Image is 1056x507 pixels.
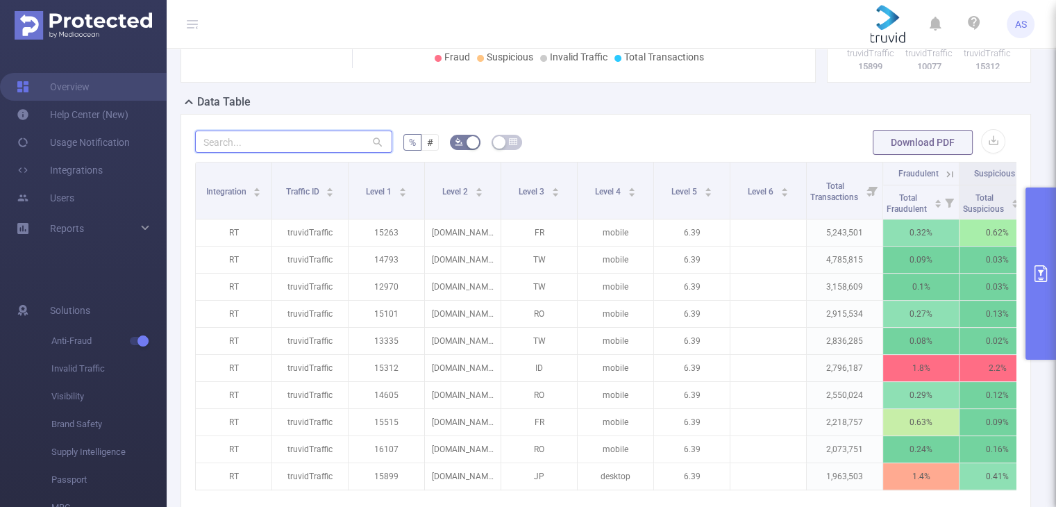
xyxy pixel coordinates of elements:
i: icon: caret-down [628,191,635,195]
p: 0.08% [883,328,959,354]
p: 0.24% [883,436,959,463]
span: Level 6 [748,187,776,197]
p: 0.63% [883,409,959,435]
p: truvidTraffic [272,463,348,490]
p: 14793 [349,247,424,273]
p: 5,243,501 [807,219,882,246]
p: 6.39 [654,274,730,300]
i: icon: caret-up [934,197,941,201]
h2: Data Table [197,94,251,110]
p: 6.39 [654,219,730,246]
p: ID [501,355,577,381]
i: icon: caret-up [253,185,261,190]
p: RT [196,328,271,354]
a: Help Center (New) [17,101,128,128]
span: Level 5 [671,187,699,197]
p: mobile [578,409,653,435]
a: Users [17,184,74,212]
p: truvidTraffic [900,47,958,60]
span: Brand Safety [51,410,167,438]
p: 16107 [349,436,424,463]
p: [DOMAIN_NAME] [425,274,501,300]
p: 0.62% [959,219,1035,246]
i: icon: caret-up [628,185,635,190]
span: Visibility [51,383,167,410]
p: 0.1% [883,274,959,300]
p: 0.02% [959,328,1035,354]
p: RO [501,301,577,327]
p: RT [196,436,271,463]
i: icon: caret-down [704,191,712,195]
p: RT [196,301,271,327]
div: Sort [551,185,560,194]
input: Search... [195,131,392,153]
i: icon: caret-down [475,191,483,195]
p: 15101 [349,301,424,327]
p: 2,796,187 [807,355,882,381]
p: 15312 [349,355,424,381]
p: TW [501,247,577,273]
p: 2,915,534 [807,301,882,327]
p: truvidTraffic [272,409,348,435]
span: Level 3 [519,187,546,197]
p: 2,073,751 [807,436,882,463]
p: [DOMAIN_NAME] [425,382,501,408]
span: AS [1015,10,1027,38]
p: 0.13% [959,301,1035,327]
p: mobile [578,382,653,408]
p: truvidTraffic [272,382,348,408]
span: Passport [51,466,167,494]
span: Fraudulent [898,169,938,178]
span: Total Transactions [624,51,704,63]
p: 15312 [958,60,1016,74]
p: mobile [578,328,653,354]
div: Sort [475,185,483,194]
img: Protected Media [15,11,152,40]
p: 0.03% [959,247,1035,273]
div: Sort [704,185,712,194]
i: icon: caret-down [1011,202,1019,206]
p: 1.4% [883,463,959,490]
i: icon: caret-down [780,191,788,195]
i: icon: caret-down [326,191,334,195]
p: RT [196,409,271,435]
p: 15515 [349,409,424,435]
p: 0.12% [959,382,1035,408]
span: Total Suspicious [963,193,1006,214]
p: [DOMAIN_NAME] [425,436,501,463]
span: Total Fraudulent [887,193,929,214]
span: Solutions [50,297,90,324]
p: 0.29% [883,382,959,408]
span: # [427,137,433,148]
i: icon: caret-up [551,185,559,190]
p: 6.39 [654,382,730,408]
div: Sort [628,185,636,194]
p: 13335 [349,328,424,354]
p: JP [501,463,577,490]
p: RT [196,247,271,273]
p: 6.39 [654,355,730,381]
p: RT [196,355,271,381]
i: Filter menu [863,163,882,219]
p: [DOMAIN_NAME] [425,328,501,354]
p: 6.39 [654,301,730,327]
span: Level 2 [442,187,470,197]
p: RT [196,274,271,300]
i: icon: caret-up [399,185,406,190]
p: 6.39 [654,409,730,435]
p: mobile [578,355,653,381]
span: % [409,137,416,148]
i: icon: caret-up [475,185,483,190]
p: 6.39 [654,247,730,273]
p: truvidTraffic [841,47,900,60]
p: truvidTraffic [272,247,348,273]
p: [DOMAIN_NAME] [425,219,501,246]
i: icon: table [509,138,517,146]
span: Reports [50,223,84,234]
p: truvidTraffic [272,436,348,463]
i: icon: caret-down [551,191,559,195]
span: Anti-Fraud [51,327,167,355]
span: Level 4 [595,187,623,197]
p: [DOMAIN_NAME] [425,247,501,273]
p: 0.09% [959,409,1035,435]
